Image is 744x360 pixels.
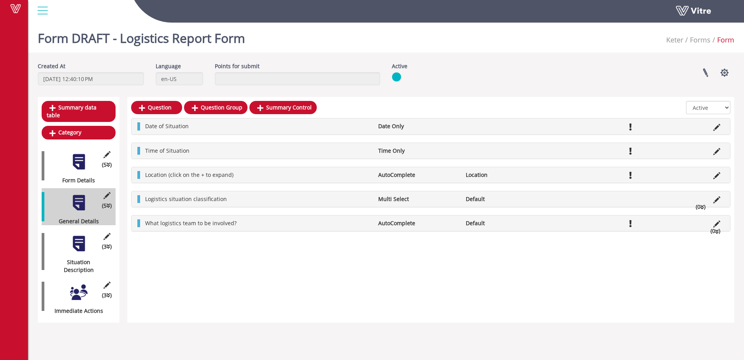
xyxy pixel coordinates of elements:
[42,307,110,315] div: Immediate Actions
[707,227,724,235] li: (0 )
[145,122,189,130] span: Date of Situation
[690,35,711,44] a: Forms
[184,101,247,114] a: Question Group
[42,126,116,139] a: Category
[145,171,233,178] span: Location (click on the + to expand)
[42,217,110,225] div: General Details
[145,219,237,227] span: What logistics team to be involved?
[102,243,112,251] span: (3 )
[145,147,190,154] span: Time of Situation
[102,161,112,169] span: (5 )
[392,72,401,82] img: yes
[462,219,549,227] li: Default
[374,195,462,203] li: Multi Select
[102,202,112,210] span: (5 )
[711,35,734,45] li: Form
[374,147,462,155] li: Time Only
[42,258,110,274] div: Situation Description
[692,203,709,211] li: (0 )
[374,171,462,179] li: AutoComplete
[666,35,683,44] span: 218
[42,176,110,184] div: Form Details
[156,62,181,70] label: Language
[42,101,116,122] a: Summary data table
[131,101,182,114] a: Question
[102,291,112,299] span: (3 )
[374,122,462,130] li: Date Only
[249,101,317,114] a: Summary Control
[392,62,407,70] label: Active
[38,19,245,53] h1: Form DRAFT - Logistics Report Form
[215,62,260,70] label: Points for submit
[374,219,462,227] li: AutoComplete
[145,195,227,203] span: Logistics situation classification
[462,195,549,203] li: Default
[462,171,549,179] li: Location
[38,62,65,70] label: Created At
